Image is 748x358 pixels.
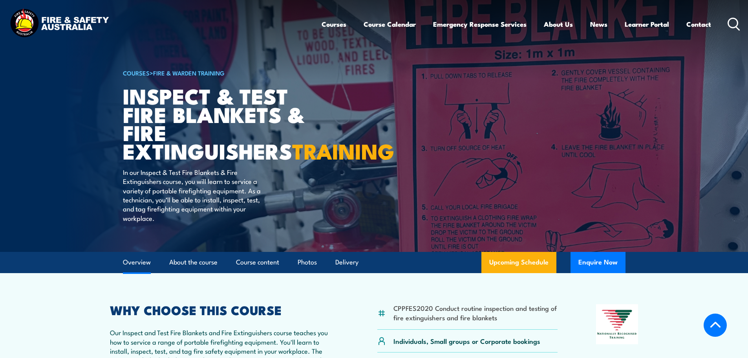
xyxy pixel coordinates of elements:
[123,68,150,77] a: COURSES
[292,134,394,167] strong: TRAINING
[625,14,669,35] a: Learner Portal
[110,304,339,315] h2: WHY CHOOSE THIS COURSE
[544,14,573,35] a: About Us
[123,167,266,222] p: In our Inspect & Test Fire Blankets & Fire Extinguishers course, you will learn to service a vari...
[433,14,527,35] a: Emergency Response Services
[123,252,151,273] a: Overview
[236,252,279,273] a: Course content
[298,252,317,273] a: Photos
[686,14,711,35] a: Contact
[393,336,540,345] p: Individuals, Small groups or Corporate bookings
[169,252,218,273] a: About the course
[393,303,558,322] li: CPPFES2020 Conduct routine inspection and testing of fire extinguishers and fire blankets
[364,14,416,35] a: Course Calendar
[596,304,638,344] img: Nationally Recognised Training logo.
[123,68,317,77] h6: >
[571,252,625,273] button: Enquire Now
[153,68,225,77] a: Fire & Warden Training
[481,252,556,273] a: Upcoming Schedule
[335,252,358,273] a: Delivery
[590,14,607,35] a: News
[123,86,317,160] h1: Inspect & Test Fire Blankets & Fire Extinguishers
[322,14,346,35] a: Courses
